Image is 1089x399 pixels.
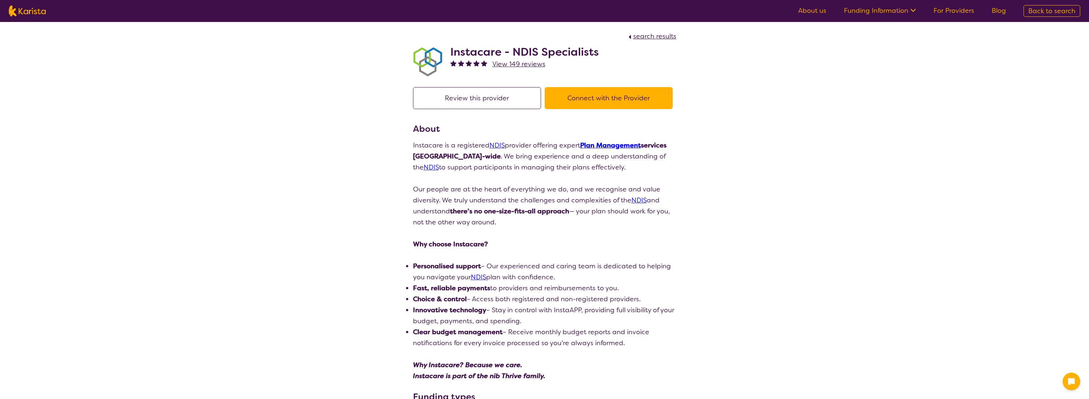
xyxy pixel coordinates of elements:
[450,60,457,66] img: fullstar
[1028,7,1075,15] span: Back to search
[992,6,1006,15] a: Blog
[413,294,676,305] li: – Access both registered and non-registered providers.
[413,328,503,336] strong: Clear budget management
[489,141,505,150] a: NDIS
[633,32,676,41] span: search results
[450,45,599,59] h2: Instacare - NDIS Specialists
[413,295,467,303] strong: Choice & control
[481,60,487,66] img: fullstar
[798,6,826,15] a: About us
[413,284,490,292] strong: Fast, reliable payments
[458,60,464,66] img: fullstar
[413,122,676,135] h3: About
[413,283,676,294] li: to providers and reimbursements to you.
[413,140,676,173] p: Instacare is a registered provider offering expert . We bring experience and a deep understanding...
[473,60,480,66] img: fullstar
[844,6,916,15] a: Funding Information
[424,163,439,172] a: NDIS
[580,141,641,150] a: Plan Management
[934,6,974,15] a: For Providers
[413,262,481,271] strong: Personalised support
[413,306,486,314] strong: Innovative technology
[450,207,569,216] strong: there’s no one-size-fits-all approach
[9,5,46,16] img: Karista logo
[413,47,442,77] img: obkhna0zu27zdd4ubuus.png
[413,361,522,369] em: Why Instacare? Because we care.
[492,59,545,70] a: View 149 reviews
[413,261,676,283] li: – Our experienced and caring team is dedicated to helping you navigate your plan with confidence.
[545,87,673,109] button: Connect with the Provider
[413,184,676,228] p: Our people are at the heart of everything we do, and we recognise and value diversity. We truly u...
[627,32,676,41] a: search results
[413,327,676,348] li: – Receive monthly budget reports and invoice notifications for every invoice processed so you're ...
[631,196,647,205] a: NDIS
[413,372,545,380] em: Instacare is part of the nib Thrive family.
[466,60,472,66] img: fullstar
[492,60,545,68] span: View 149 reviews
[413,240,488,249] strong: Why choose Instacare?
[413,94,545,102] a: Review this provider
[1024,5,1080,17] a: Back to search
[413,87,541,109] button: Review this provider
[413,305,676,327] li: – Stay in control with InstaAPP, providing full visibility of your budget, payments, and spending.
[545,94,676,102] a: Connect with the Provider
[471,273,486,281] a: NDIS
